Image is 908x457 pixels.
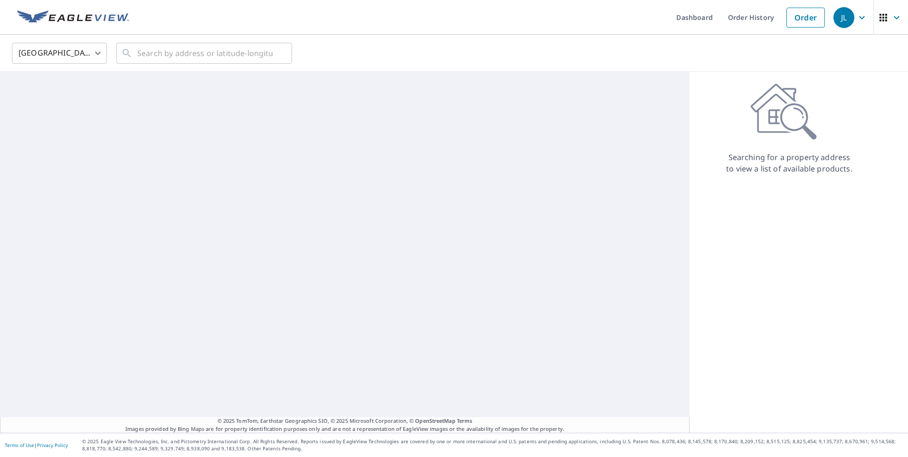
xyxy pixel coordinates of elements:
[415,417,455,424] a: OpenStreetMap
[82,438,903,452] p: © 2025 Eagle View Technologies, Inc. and Pictometry International Corp. All Rights Reserved. Repo...
[37,442,68,448] a: Privacy Policy
[726,152,853,174] p: Searching for a property address to view a list of available products.
[786,8,825,28] a: Order
[17,10,129,25] img: EV Logo
[457,417,473,424] a: Terms
[5,442,68,448] p: |
[12,40,107,67] div: [GEOGRAPHIC_DATA]
[218,417,473,425] span: © 2025 TomTom, Earthstar Geographics SIO, © 2025 Microsoft Corporation, ©
[5,442,34,448] a: Terms of Use
[137,40,273,67] input: Search by address or latitude-longitude
[833,7,854,28] div: JL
